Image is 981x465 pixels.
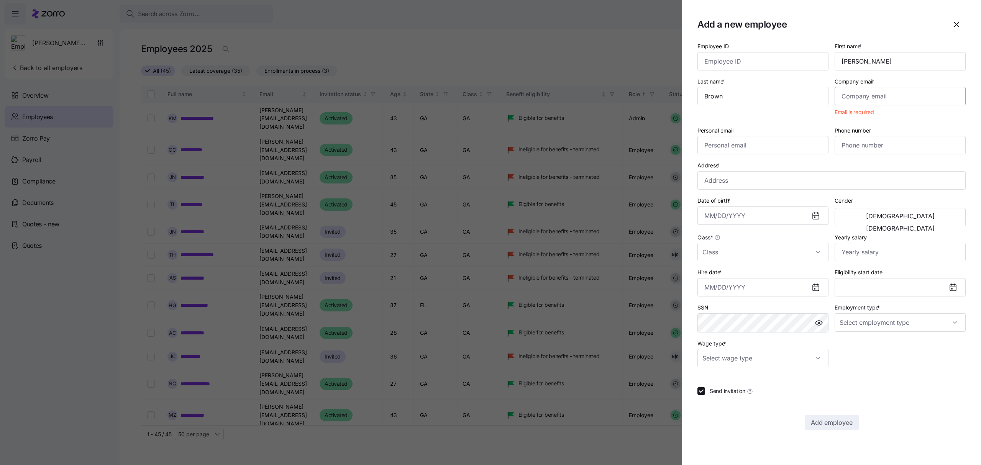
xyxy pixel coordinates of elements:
span: [DEMOGRAPHIC_DATA] [866,225,935,231]
label: Eligibility start date [835,268,883,277]
label: Hire date [697,268,723,277]
input: Phone number [835,136,966,154]
label: Company email [835,77,876,86]
span: Email is required [835,108,874,116]
input: Select wage type [697,349,828,367]
button: Add employee [805,415,859,430]
input: Address [697,171,966,190]
label: Yearly salary [835,233,867,242]
input: Class [697,243,828,261]
label: Personal email [697,126,733,135]
input: MM/DD/YYYY [697,278,828,296]
input: Company email [835,87,966,105]
label: Address [697,161,721,170]
label: SSN [697,303,709,312]
input: First name [835,52,966,70]
input: Last name [697,87,828,105]
input: MM/DD/YYYY [697,206,828,225]
label: Last name [697,77,726,86]
input: Select employment type [835,313,966,332]
label: Employee ID [697,42,729,51]
label: Phone number [835,126,871,135]
h1: Add a new employee [697,18,941,30]
label: Date of birth [697,196,732,205]
input: Yearly salary [835,243,966,261]
span: [DEMOGRAPHIC_DATA] [866,213,935,219]
input: Personal email [697,136,828,154]
label: Wage type [697,339,728,348]
label: Gender [835,196,853,205]
span: Class * [697,234,713,241]
label: Employment type [835,303,881,312]
input: Employee ID [697,52,828,70]
span: Send invitation [710,387,745,395]
span: Add employee [811,418,853,427]
label: First name [835,42,863,51]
